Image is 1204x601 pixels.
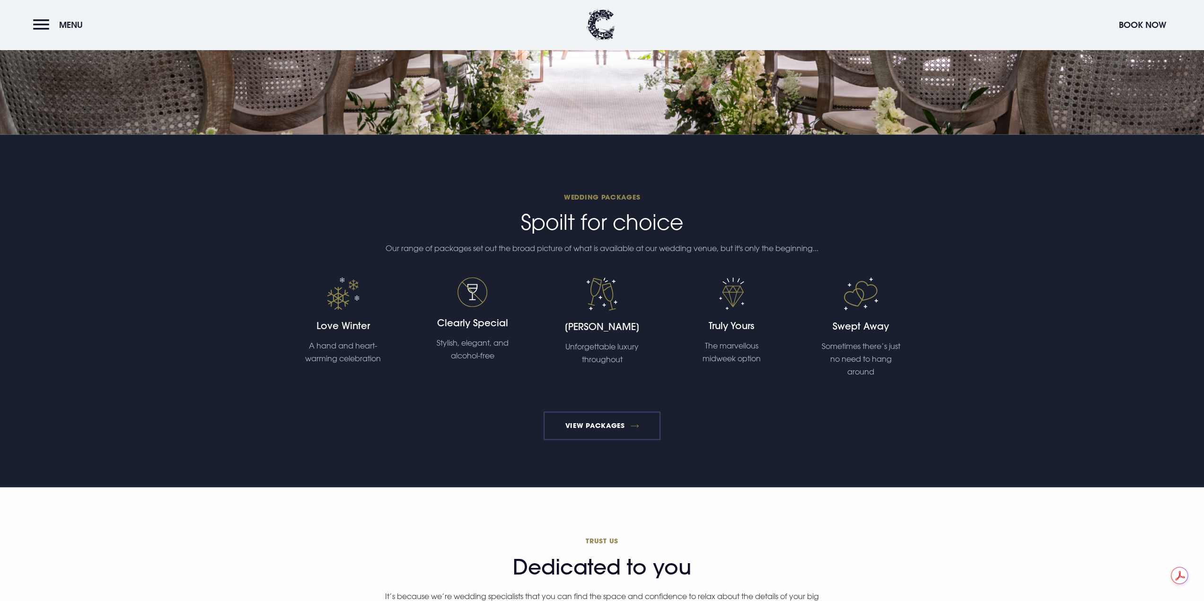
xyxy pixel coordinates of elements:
[844,277,878,310] img: Wedding icon 3
[300,340,386,365] p: A hand and heart-warming celebration
[424,316,520,330] h4: Clearly Special
[295,319,391,332] h4: Love Winter
[1114,15,1171,35] button: Book Now
[430,337,515,362] p: Stylish, elegant, and alcohol-free
[818,340,904,379] p: Sometimes there’s just no need to hang around
[689,340,774,365] p: The marvellous midweek option
[59,19,83,30] span: Menu
[377,241,827,255] p: Our range of packages set out the broad picture of what is available at our wedding venue, but it...
[559,340,644,366] p: Unforgettable luxury throughout
[544,411,660,440] a: View Packages
[813,320,909,333] h4: Swept Away
[521,209,684,235] span: Spoilt for choice
[457,277,487,307] img: Wedding icon 5
[377,192,827,201] span: Wedding Packages
[719,277,744,310] img: Wedding icon 2
[554,320,650,333] h4: [PERSON_NAME]
[385,536,820,579] h2: Dedicated to you
[683,319,779,332] h4: Truly Yours
[385,536,820,545] span: Trust us
[587,9,615,40] img: Clandeboye Lodge
[327,277,360,310] img: Wedding icon 4
[586,277,617,311] img: Wedding icon 1
[33,15,88,35] button: Menu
